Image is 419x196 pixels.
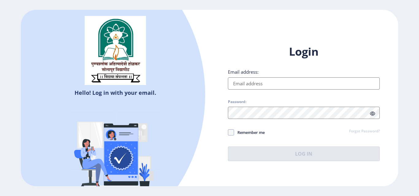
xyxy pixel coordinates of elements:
label: Email address: [228,69,259,75]
label: Password: [228,99,246,104]
span: Remember me [234,129,265,136]
button: Log In [228,146,380,161]
h1: Login [228,44,380,59]
a: Forgot Password? [349,129,380,134]
input: Email address [228,77,380,90]
img: sulogo.png [85,16,146,85]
